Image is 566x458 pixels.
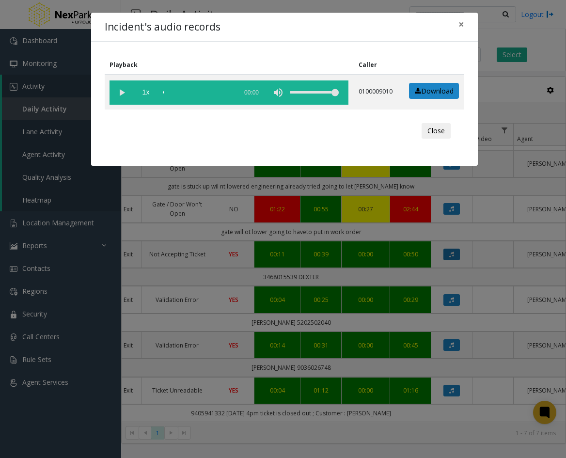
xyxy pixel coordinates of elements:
[409,83,459,99] a: Download
[354,55,401,75] th: Caller
[290,80,339,105] div: volume level
[359,87,395,96] p: 0100009010
[163,80,232,105] div: scrub bar
[452,13,471,36] button: Close
[105,55,354,75] th: Playback
[105,19,220,35] h4: Incident's audio records
[458,17,464,31] span: ×
[422,123,451,139] button: Close
[134,80,158,105] span: playback speed button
